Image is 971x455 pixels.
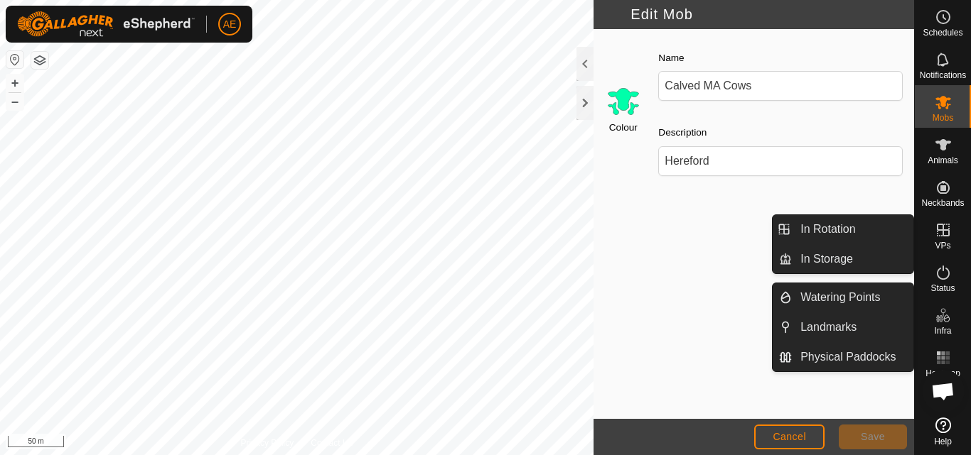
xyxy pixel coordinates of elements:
[223,17,237,32] span: AE
[934,327,951,335] span: Infra
[930,284,955,292] span: Status
[241,437,294,449] a: Privacy Policy
[17,11,195,37] img: Gallagher Logo
[920,71,966,80] span: Notifications
[915,412,971,451] a: Help
[800,251,853,268] span: In Storage
[602,6,914,23] h2: Edit Mob
[6,75,23,92] button: +
[792,343,913,371] a: Physical Paddocks
[773,245,913,273] li: In Storage
[6,93,23,110] button: –
[923,28,962,37] span: Schedules
[311,437,353,449] a: Contact Us
[861,431,885,442] span: Save
[773,343,913,371] li: Physical Paddocks
[933,114,953,122] span: Mobs
[754,424,825,449] button: Cancel
[658,51,684,65] label: Name
[6,51,23,68] button: Reset Map
[935,241,950,250] span: VPs
[800,319,857,336] span: Landmarks
[934,437,952,446] span: Help
[926,369,960,378] span: Heatmap
[800,349,896,366] span: Physical Paddocks
[800,221,855,238] span: In Rotation
[800,289,880,306] span: Watering Points
[31,52,48,69] button: Map Layers
[792,215,913,243] a: In Rotation
[928,156,958,165] span: Animals
[792,313,913,341] a: Landmarks
[773,313,913,341] li: Landmarks
[792,283,913,312] a: Watering Points
[658,126,707,140] label: Description
[609,121,638,135] label: Colour
[773,283,913,312] li: Watering Points
[922,370,965,412] div: Open chat
[921,199,964,207] span: Neckbands
[773,215,913,243] li: In Rotation
[792,245,913,273] a: In Storage
[839,424,907,449] button: Save
[773,431,806,442] span: Cancel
